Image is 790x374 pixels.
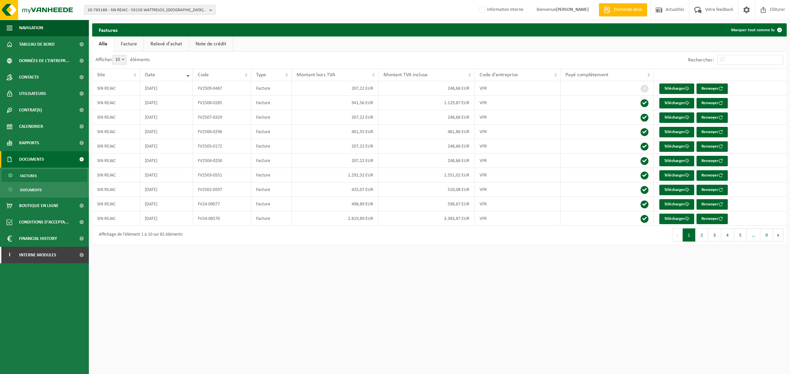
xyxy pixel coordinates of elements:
[475,153,561,168] td: VFR
[193,96,251,110] td: FV2508-0285
[478,5,523,15] label: Information interne
[92,36,114,52] a: Alle
[379,153,475,168] td: 248,66 EUR
[140,96,193,110] td: [DATE]
[19,20,43,36] span: Navigation
[659,83,694,94] a: Télécharger
[140,182,193,197] td: [DATE]
[251,96,291,110] td: Facture
[92,182,140,197] td: SIN REJAC
[19,53,69,69] span: Données de l'entrepr...
[659,199,694,210] a: Télécharger
[475,125,561,139] td: VFR
[292,197,379,211] td: 498,89 EUR
[19,118,43,135] span: Calendrier
[251,153,291,168] td: Facture
[696,228,708,242] button: 2
[193,110,251,125] td: FV2507-0329
[383,72,428,78] span: Montant TVA incluse
[292,168,379,182] td: 1.292,52 EUR
[256,72,266,78] span: Type
[659,170,694,181] a: Télécharger
[19,247,56,263] span: Interne modules
[193,197,251,211] td: FV24-09077
[140,125,193,139] td: [DATE]
[697,98,728,108] button: Renvoyer
[379,211,475,226] td: 3.383,87 EUR
[773,228,783,242] button: Next
[19,85,46,102] span: Utilisateurs
[2,169,87,182] a: Factures
[475,182,561,197] td: VFR
[92,110,140,125] td: SIN REJAC
[193,153,251,168] td: FV2504-0250
[19,198,59,214] span: Boutique en ligne
[697,127,728,137] button: Renvoyer
[140,197,193,211] td: [DATE]
[566,72,608,78] span: Payé complètement
[379,168,475,182] td: 1.551,02 EUR
[20,170,37,182] span: Factures
[92,125,140,139] td: SIN REJAC
[189,36,233,52] a: Note de crédit
[251,182,291,197] td: Facture
[193,211,251,226] td: FV24-08570
[379,182,475,197] td: 510,08 EUR
[251,81,291,96] td: Facture
[19,135,39,151] span: Rapports
[292,211,379,226] td: 2.819,89 EUR
[140,211,193,226] td: [DATE]
[251,168,291,182] td: Facture
[140,153,193,168] td: [DATE]
[379,125,475,139] td: 481,86 EUR
[708,228,721,242] button: 3
[697,185,728,195] button: Renvoyer
[19,102,42,118] span: Contrat(s)
[697,170,728,181] button: Renvoyer
[19,214,69,230] span: Conditions d'accepta...
[683,228,696,242] button: 1
[193,168,251,182] td: FV2503-0551
[20,184,42,196] span: Documents
[475,81,561,96] td: VFR
[697,112,728,123] button: Renvoyer
[697,199,728,210] button: Renvoyer
[19,36,55,53] span: Tableau de bord
[88,5,207,15] span: 10-783188 - SIN REJAC - 59150 WATTRELOS, [GEOGRAPHIC_DATA][PERSON_NAME]
[140,168,193,182] td: [DATE]
[480,72,518,78] span: Code d'entreprise
[659,156,694,166] a: Télécharger
[7,247,13,263] span: I
[760,228,773,242] button: 9
[599,3,647,16] a: Demande devis
[112,55,127,65] span: 10
[251,211,291,226] td: Facture
[697,156,728,166] button: Renvoyer
[92,153,140,168] td: SIN REJAC
[193,125,251,139] td: FV2506-0296
[379,139,475,153] td: 248,66 EUR
[140,110,193,125] td: [DATE]
[2,183,87,196] a: Documents
[688,58,714,63] label: Rechercher:
[84,5,216,15] button: 10-783188 - SIN REJAC - 59150 WATTRELOS, [GEOGRAPHIC_DATA][PERSON_NAME]
[475,96,561,110] td: VFR
[292,81,379,96] td: 207,22 EUR
[193,81,251,96] td: FV2509-0487
[292,139,379,153] td: 207,22 EUR
[251,139,291,153] td: Facture
[140,139,193,153] td: [DATE]
[734,228,747,242] button: 5
[379,197,475,211] td: 598,67 EUR
[697,141,728,152] button: Renvoyer
[475,139,561,153] td: VFR
[95,229,183,241] div: Affichage de l'élément 1 à 10 sur 82 éléments
[251,197,291,211] td: Facture
[726,23,786,36] button: Marquer tout comme lu
[19,69,39,85] span: Contacts
[612,7,644,13] span: Demande devis
[251,125,291,139] td: Facture
[19,151,44,168] span: Documents
[144,36,189,52] a: Relevé d'achat
[747,228,760,242] span: …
